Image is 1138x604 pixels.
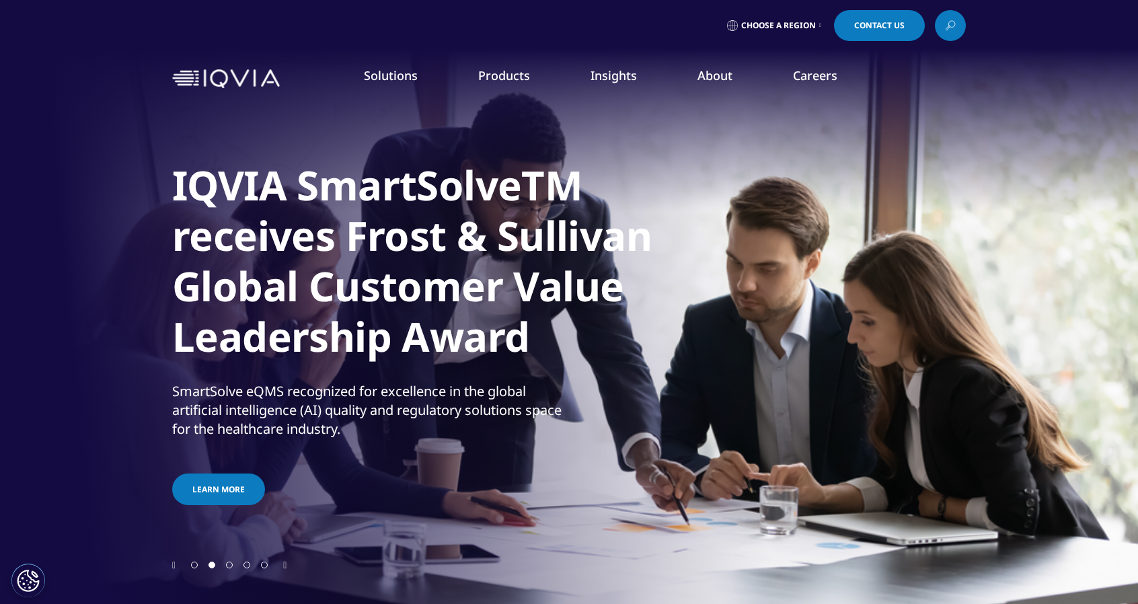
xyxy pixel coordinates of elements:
div: Next slide [283,558,287,571]
div: 2 / 5 [172,101,966,558]
a: About [697,67,732,83]
span: Contact Us [854,22,905,30]
span: Go to slide 2 [208,562,215,568]
span: Go to slide 4 [243,562,250,568]
div: Previous slide [172,558,176,571]
span: Go to slide 3 [226,562,233,568]
p: SmartSolve eQMS recognized for excellence in the global artificial intelligence (AI) quality and ... [172,382,566,447]
a: Solutions [364,67,418,83]
span: Choose a Region [741,20,816,31]
a: Products [478,67,530,83]
h1: IQVIA SmartSolveTM receives Frost & Sullivan Global Customer Value Leadership Award [172,160,677,370]
nav: Primary [285,47,966,110]
span: Go to slide 5 [261,562,268,568]
a: Contact Us [834,10,925,41]
span: Go to slide 1 [191,562,198,568]
span: Learn more [192,484,245,495]
button: Cookies Settings [11,564,45,597]
a: Careers [793,67,837,83]
img: IQVIA Healthcare Information Technology and Pharma Clinical Research Company [172,69,280,89]
a: Insights [591,67,637,83]
a: Learn more [172,474,265,505]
